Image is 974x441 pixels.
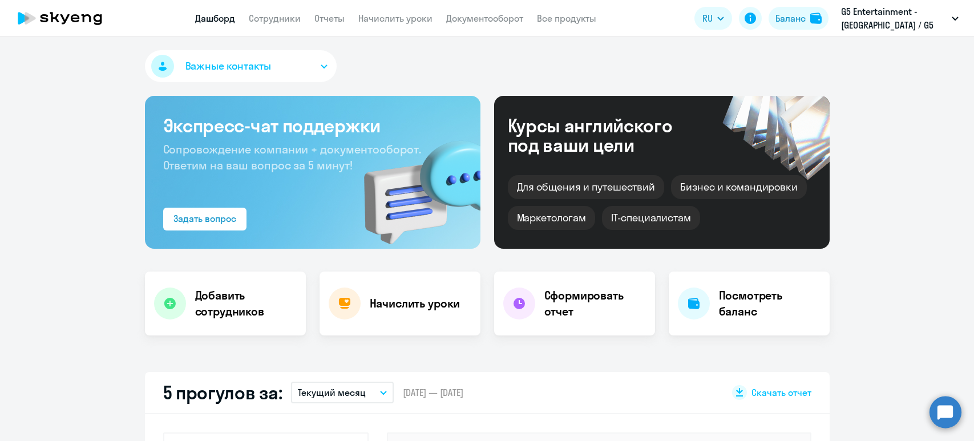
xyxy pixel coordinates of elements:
button: Задать вопрос [163,208,246,230]
button: Балансbalance [769,7,828,30]
span: [DATE] — [DATE] [403,386,463,399]
span: RU [702,11,713,25]
span: Сопровождение компании + документооборот. Ответим на ваш вопрос за 5 минут! [163,142,421,172]
a: Сотрудники [249,13,301,24]
h3: Экспресс-чат поддержки [163,114,462,137]
div: Маркетологам [508,206,595,230]
h4: Сформировать отчет [544,288,646,319]
span: Скачать отчет [751,386,811,399]
div: Курсы английского под ваши цели [508,116,703,155]
img: balance [810,13,822,24]
h2: 5 прогулов за: [163,381,282,404]
a: Документооборот [446,13,523,24]
img: bg-img [347,120,480,249]
h4: Добавить сотрудников [195,288,297,319]
button: G5 Entertainment - [GEOGRAPHIC_DATA] / G5 Holdings LTD, G5 Ent - LT [835,5,964,32]
a: Все продукты [537,13,596,24]
div: Задать вопрос [173,212,236,225]
p: Текущий месяц [298,386,366,399]
div: Для общения и путешествий [508,175,665,199]
h4: Посмотреть баланс [719,288,821,319]
a: Отчеты [314,13,345,24]
a: Начислить уроки [358,13,433,24]
div: IT-специалистам [602,206,700,230]
h4: Начислить уроки [370,296,460,311]
span: Важные контакты [185,59,271,74]
button: Важные контакты [145,50,337,82]
a: Дашборд [195,13,235,24]
button: Текущий месяц [291,382,394,403]
div: Бизнес и командировки [671,175,807,199]
button: RU [694,7,732,30]
p: G5 Entertainment - [GEOGRAPHIC_DATA] / G5 Holdings LTD, G5 Ent - LT [841,5,947,32]
div: Баланс [775,11,806,25]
